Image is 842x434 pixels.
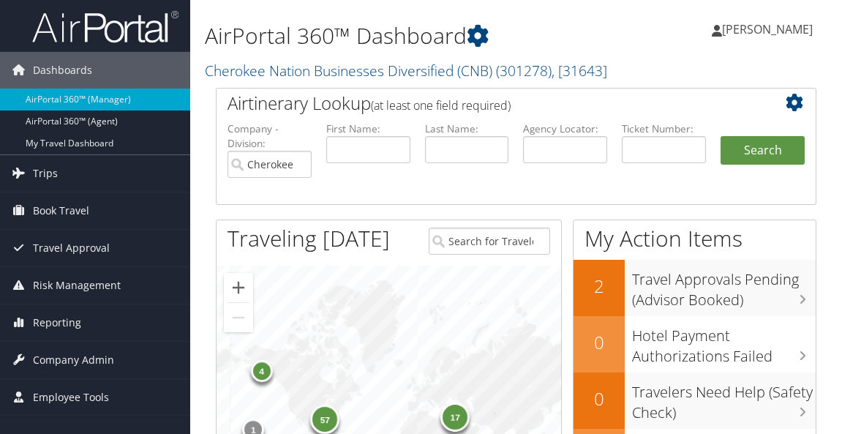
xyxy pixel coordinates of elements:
label: Agency Locator: [523,121,607,136]
div: 4 [251,360,273,382]
span: Travel Approval [33,230,110,266]
span: [PERSON_NAME] [722,21,813,37]
label: First Name: [326,121,410,136]
h3: Hotel Payment Authorizations Failed [632,318,816,367]
label: Company - Division: [228,121,312,151]
h1: My Action Items [574,223,816,254]
div: 17 [441,403,470,432]
button: Search [721,136,805,165]
span: , [ 31643 ] [552,61,607,81]
h3: Travel Approvals Pending (Advisor Booked) [632,262,816,310]
a: 2Travel Approvals Pending (Advisor Booked) [574,260,816,316]
a: 0Travelers Need Help (Safety Check) [574,373,816,429]
input: Search for Traveler [429,228,550,255]
h2: 0 [574,330,625,355]
h2: Airtinerary Lookup [228,91,755,116]
div: 57 [311,404,340,433]
button: Zoom out [224,303,253,332]
a: 0Hotel Payment Authorizations Failed [574,316,816,373]
label: Ticket Number: [622,121,706,136]
span: Employee Tools [33,379,109,416]
h3: Travelers Need Help (Safety Check) [632,375,816,423]
span: Company Admin [33,342,114,378]
a: Cherokee Nation Businesses Diversified (CNB) [205,61,607,81]
a: [PERSON_NAME] [712,7,827,51]
span: Risk Management [33,267,121,304]
h1: AirPortal 360™ Dashboard [205,20,620,51]
label: Last Name: [425,121,509,136]
button: Zoom in [224,273,253,302]
span: Trips [33,155,58,192]
img: airportal-logo.png [32,10,178,44]
span: ( 301278 ) [496,61,552,81]
span: Reporting [33,304,81,341]
h1: Traveling [DATE] [228,223,390,254]
span: Dashboards [33,52,92,89]
h2: 0 [574,386,625,411]
span: Book Travel [33,192,89,229]
h2: 2 [574,274,625,299]
span: (at least one field required) [371,97,511,113]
